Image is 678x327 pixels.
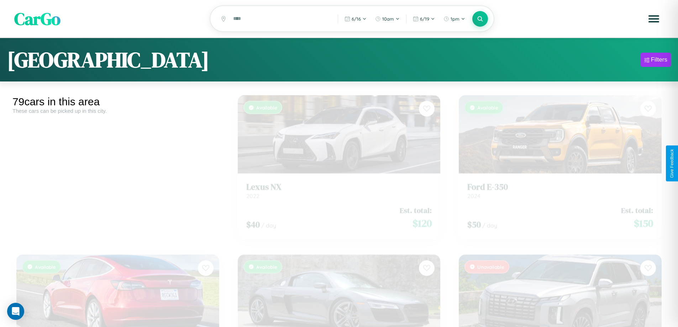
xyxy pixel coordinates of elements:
[256,99,277,105] span: Available
[621,199,653,210] span: Est. total:
[35,258,56,264] span: Available
[341,13,370,25] button: 6/16
[477,258,504,264] span: Unavailable
[14,7,61,31] span: CarGo
[467,176,653,186] h3: Ford E-350
[420,16,429,22] span: 6 / 19
[651,56,667,63] div: Filters
[400,199,432,210] span: Est. total:
[246,186,259,194] span: 2022
[467,213,481,225] span: $ 50
[440,13,469,25] button: 1pm
[246,213,260,225] span: $ 40
[641,53,671,67] button: Filters
[261,216,276,223] span: / day
[644,9,664,29] button: Open menu
[669,149,674,178] div: Give Feedback
[412,210,432,225] span: $ 120
[12,96,223,108] div: 79 cars in this area
[7,303,24,320] div: Open Intercom Messenger
[409,13,438,25] button: 6/19
[256,258,277,264] span: Available
[246,176,432,194] a: Lexus NX2022
[372,13,403,25] button: 10am
[382,16,394,22] span: 10am
[246,176,432,186] h3: Lexus NX
[467,176,653,194] a: Ford E-3502024
[451,16,459,22] span: 1pm
[477,99,498,105] span: Available
[634,210,653,225] span: $ 150
[7,45,209,74] h1: [GEOGRAPHIC_DATA]
[352,16,361,22] span: 6 / 16
[12,108,223,114] div: These cars can be picked up in this city.
[467,186,480,194] span: 2024
[482,216,497,223] span: / day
